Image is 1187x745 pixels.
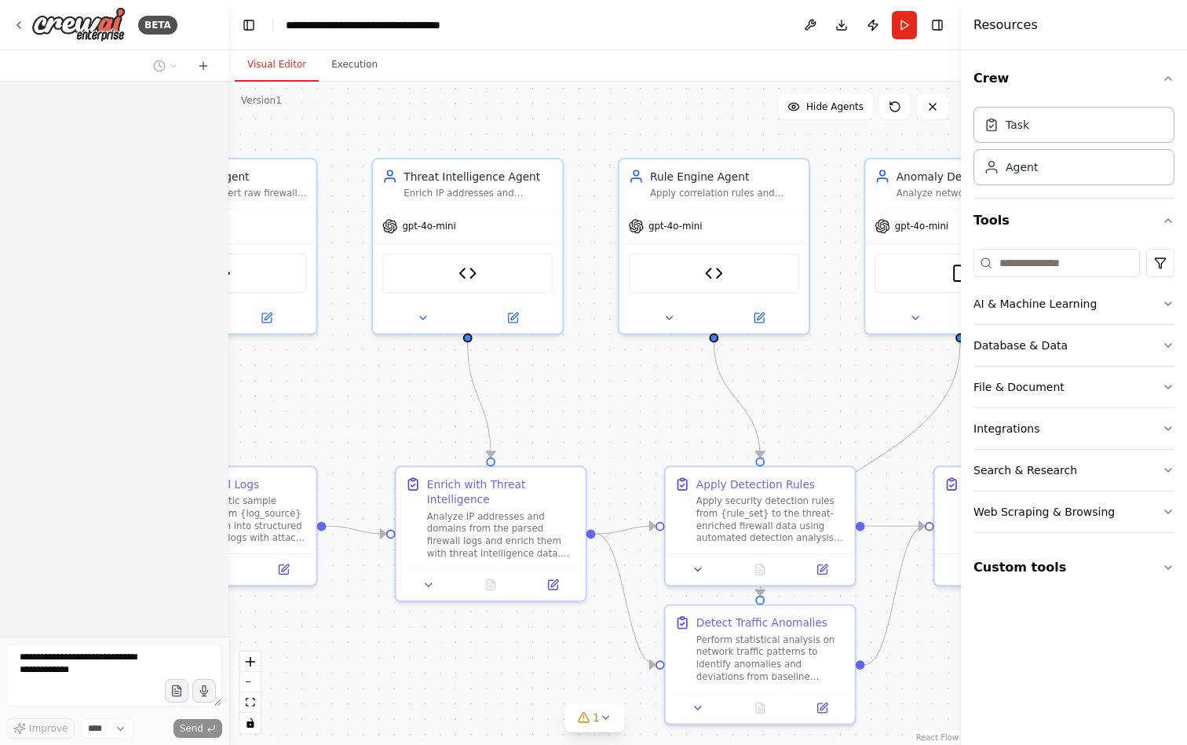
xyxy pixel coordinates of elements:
div: Crew [973,100,1174,198]
g: Edge from 75e2071e-c400-4d78-9498-1c25e4111d06 to bc46dd16-c826-4f2c-af00-a50a6fbb056d [326,518,385,541]
div: Parse and convert raw firewall logs from {log_source} into structured JSON format, extracting key... [158,187,307,199]
div: Version 1 [241,94,282,107]
div: AI & Machine Learning [973,296,1097,312]
button: AI & Machine Learning [973,283,1174,324]
g: Edge from 082a1a2c-a117-4042-aa5f-8c8760fd0af3 to b72e186d-2a30-45fa-a542-bb653f236695 [707,342,768,457]
span: gpt-4o-mini [648,221,702,233]
h4: Resources [973,16,1038,35]
img: Threat Intelligence Enrichment Tool [458,264,477,283]
div: Apply Detection RulesApply security detection rules from {rule_set} to the threat-enriched firewa... [664,466,856,586]
div: Parse Firewall LogsGenerate realistic sample firewall logs from {log_source} and parse them into ... [126,466,318,586]
div: File & Document [973,379,1065,395]
button: Hide Agents [778,94,873,119]
button: Open in side panel [257,561,309,579]
span: 1 [593,710,600,725]
div: Detect Traffic Anomalies [696,615,827,630]
button: No output available [728,561,793,579]
button: Custom tools [973,546,1174,590]
div: Apply correlation rules and detection logic to enriched firewall data, identifying security event... [650,187,799,199]
button: Switch to previous chat [147,57,184,75]
div: Detect Traffic AnomaliesPerform statistical analysis on network traffic patterns to identify anom... [664,604,856,725]
div: React Flow controls [240,652,261,733]
div: Rule Engine AgentApply correlation rules and detection logic to enriched firewall data, identifyi... [618,158,810,334]
g: Edge from b72e186d-2a30-45fa-a542-bb653f236695 to 7983157f-9f72-422c-b4d0-51b02321183a [865,518,925,534]
div: Task [1006,117,1029,133]
div: Perform statistical analysis on network traffic patterns to identify anomalies and deviations fro... [696,634,846,683]
button: toggle interactivity [240,713,261,733]
g: Edge from bc46dd16-c826-4f2c-af00-a50a6fbb056d to 36100b20-299c-4f0c-a10a-a316fecfd002 [595,526,655,672]
img: Firewall Log Generator [212,264,231,283]
button: Hide left sidebar [238,14,260,36]
div: Analyze IP addresses and domains from the parsed firewall logs and enrich them with threat intell... [427,510,576,560]
div: BETA [138,16,177,35]
div: Log Parser AgentParse and convert raw firewall logs from {log_source} into structured JSON format... [126,158,318,334]
g: Edge from bc46dd16-c826-4f2c-af00-a50a6fbb056d to b72e186d-2a30-45fa-a542-bb653f236695 [595,518,655,541]
div: Tools [973,243,1174,546]
img: FileReadTool [951,264,970,283]
div: Web Scraping & Browsing [973,504,1115,520]
button: Upload files [165,679,188,703]
button: Open in side panel [796,699,849,718]
g: Edge from 30446369-72e0-4001-8a92-213e87f5c851 to 36100b20-299c-4f0c-a10a-a316fecfd002 [752,342,967,595]
button: No output available [458,575,524,594]
img: Security Detection Analyzer [705,264,724,283]
button: Click to speak your automation idea [192,679,216,703]
button: zoom out [240,672,261,692]
span: gpt-4o-mini [402,221,455,233]
button: Search & Research [973,450,1174,491]
button: Open in side panel [223,309,310,327]
button: Crew [973,57,1174,100]
button: Hide right sidebar [926,14,948,36]
div: Anomaly Detection AgentAnalyze network traffic patterns to identify statistical anomalies and dev... [864,158,1057,334]
button: 1 [564,703,625,732]
div: Database & Data [973,338,1068,353]
button: Start a new chat [191,57,216,75]
g: Edge from 36100b20-299c-4f0c-a10a-a316fecfd002 to 7983157f-9f72-422c-b4d0-51b02321183a [865,518,925,672]
div: Apply security detection rules from {rule_set} to the threat-enriched firewall data using automat... [696,495,846,544]
div: Enrich with Threat IntelligenceAnalyze IP addresses and domains from the parsed firewall logs and... [395,466,587,601]
div: Analyze network traffic patterns to identify statistical anomalies and deviations from baseline b... [897,187,1046,199]
span: Hide Agents [806,100,864,113]
nav: breadcrumb [286,17,462,33]
a: React Flow attribution [916,733,959,742]
button: Tools [973,199,1174,243]
div: Enrich IP addresses and domains from parsed firewall logs with threat intelligence data using OSI... [404,187,553,199]
span: Send [180,722,203,735]
div: Generate realistic sample firewall logs from {log_source} and parse them into structured format. ... [158,495,307,544]
button: zoom in [240,652,261,672]
div: Parse Firewall Logs [158,477,259,492]
div: Rule Engine Agent [650,169,799,184]
span: Improve [29,722,68,735]
button: No output available [728,699,793,718]
div: Threat Intelligence Agent [404,169,553,184]
button: Send [173,719,222,738]
button: Integrations [973,408,1174,449]
button: Database & Data [973,325,1174,366]
button: Open in side panel [715,309,802,327]
div: Threat Intelligence AgentEnrich IP addresses and domains from parsed firewall logs with threat in... [371,158,564,334]
div: Enrich with Threat Intelligence [427,477,576,507]
img: Logo [31,7,126,42]
span: gpt-4o-mini [895,221,948,233]
button: fit view [240,692,261,713]
button: Open in side panel [796,561,849,579]
button: Visual Editor [235,49,319,82]
button: Improve [6,718,75,739]
g: Edge from 2b637cb1-d7b9-4363-a245-199a3afbee23 to bc46dd16-c826-4f2c-af00-a50a6fbb056d [460,342,499,457]
div: Log Parser Agent [158,169,307,184]
button: Web Scraping & Browsing [973,491,1174,532]
div: Anomaly Detection Agent [897,169,1046,184]
div: Integrations [973,421,1039,436]
button: File & Document [973,367,1174,407]
div: Search & Research [973,462,1077,478]
button: Open in side panel [527,575,579,594]
button: Execution [319,49,390,82]
div: Agent [1006,159,1038,175]
div: Apply Detection Rules [696,477,815,492]
button: Open in side panel [469,309,557,327]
